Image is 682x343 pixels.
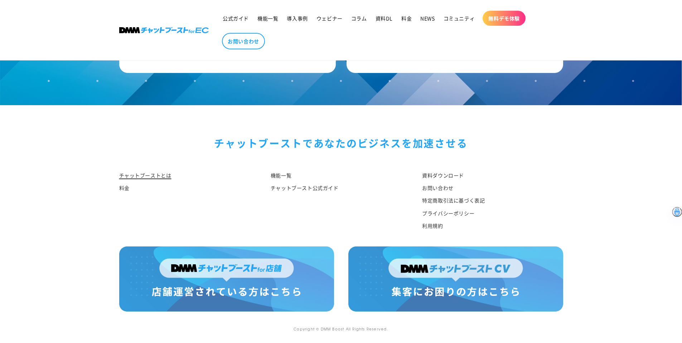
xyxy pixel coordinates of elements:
a: 特定商取引法に基づく表記 [422,194,485,207]
small: Copyright © DMM Boost All Rights Reserved. [294,326,388,332]
a: 利用規約 [422,220,443,232]
a: 機能一覧 [271,171,291,182]
span: 無料デモ体験 [488,15,520,21]
a: 機能一覧 [253,11,282,26]
span: ウェビナー [316,15,343,21]
img: 店舗運営されている方はこちら [119,246,334,312]
span: NEWS [420,15,435,21]
a: チャットブーストとは [119,171,171,182]
span: 資料DL [376,15,393,21]
a: 無料デモ体験 [483,11,526,26]
a: 料金 [397,11,416,26]
span: お問い合わせ [228,38,259,44]
span: 機能一覧 [257,15,278,21]
a: お問い合わせ [222,33,265,49]
a: コラム [347,11,371,26]
span: 公式ガイド [223,15,249,21]
a: 導入事例 [282,11,312,26]
a: お問い合わせ [422,182,454,194]
a: プライバシーポリシー [422,207,474,220]
div: チャットブーストで あなたのビジネスを加速させる [119,134,563,152]
img: 集客にお困りの方はこちら [348,246,563,312]
a: 料金 [119,182,130,194]
a: 資料DL [371,11,397,26]
a: チャットブースト公式ガイド [271,182,339,194]
img: 株式会社DMM Boost [119,27,209,33]
a: 公式ガイド [218,11,253,26]
a: 資料ダウンロード [422,171,464,182]
span: コミュニティ [444,15,475,21]
span: 導入事例 [287,15,308,21]
a: コミュニティ [439,11,479,26]
a: ウェビナー [312,11,347,26]
span: 料金 [401,15,412,21]
span: コラム [351,15,367,21]
a: NEWS [416,11,439,26]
